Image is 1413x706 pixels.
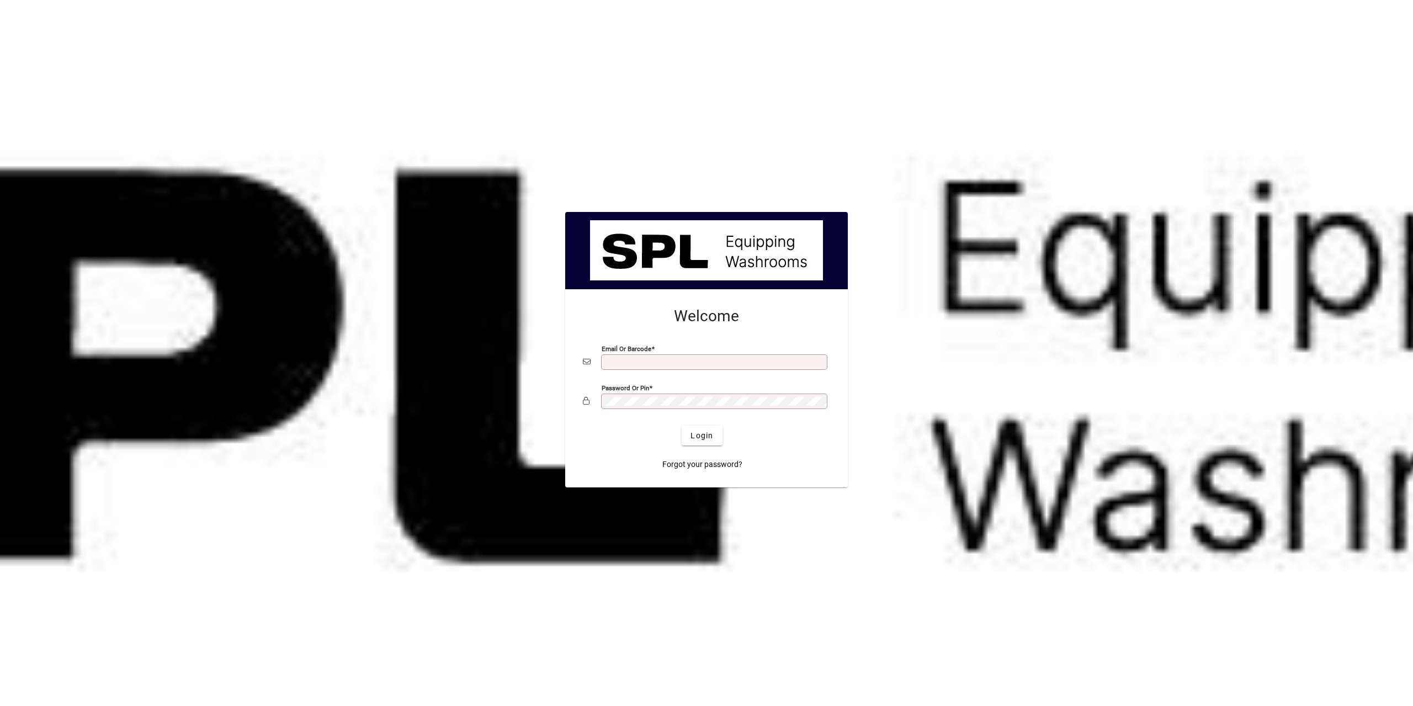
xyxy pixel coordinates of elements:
[690,430,713,442] span: Login
[682,426,722,445] button: Login
[662,459,742,470] span: Forgot your password?
[602,345,651,353] mat-label: Email or Barcode
[602,384,649,392] mat-label: Password or Pin
[658,454,747,474] a: Forgot your password?
[583,307,830,326] h2: Welcome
